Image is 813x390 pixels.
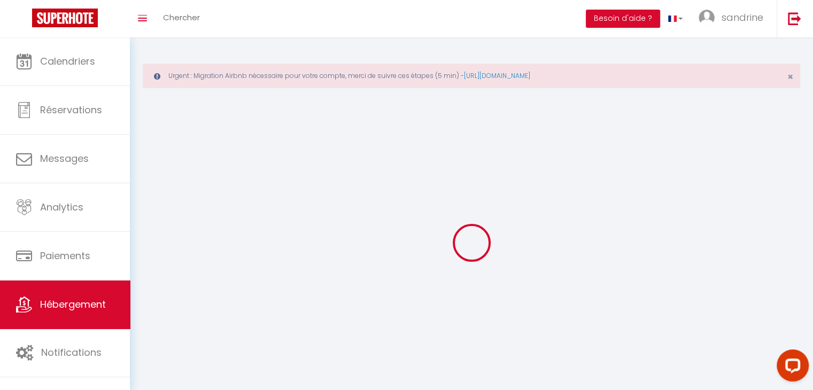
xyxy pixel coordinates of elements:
[40,200,83,214] span: Analytics
[32,9,98,27] img: Super Booking
[722,11,763,24] span: sandrine
[787,72,793,82] button: Close
[40,103,102,116] span: Réservations
[40,54,95,68] span: Calendriers
[787,70,793,83] span: ×
[699,10,715,26] img: ...
[768,345,813,390] iframe: LiveChat chat widget
[464,71,530,80] a: [URL][DOMAIN_NAME]
[40,152,89,165] span: Messages
[788,12,801,25] img: logout
[40,298,106,311] span: Hébergement
[163,12,200,23] span: Chercher
[143,64,800,88] div: Urgent : Migration Airbnb nécessaire pour votre compte, merci de suivre ces étapes (5 min) -
[586,10,660,28] button: Besoin d'aide ?
[40,249,90,262] span: Paiements
[41,346,102,359] span: Notifications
